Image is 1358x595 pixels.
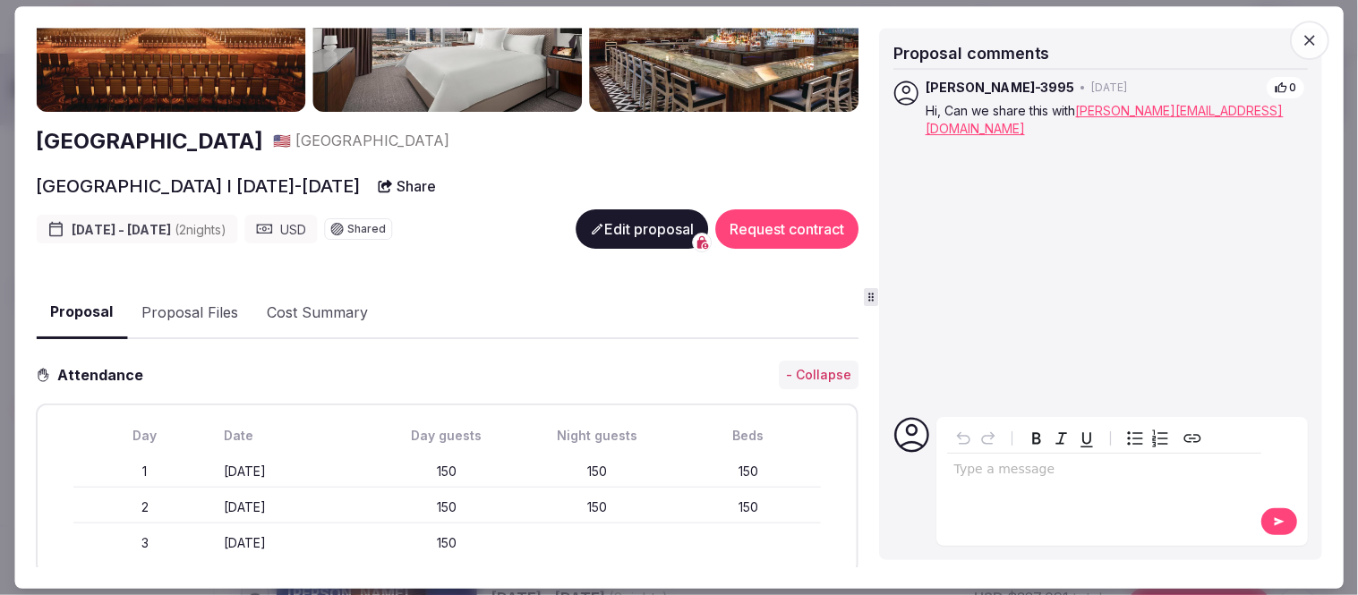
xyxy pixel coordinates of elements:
span: • [1080,81,1087,96]
h2: [GEOGRAPHIC_DATA] I [DATE]-[DATE] [36,174,360,200]
button: Cost Summary [252,287,382,339]
div: Beds [677,427,821,445]
div: USD [244,216,317,244]
div: Day guests [375,427,519,445]
div: 150 [526,498,670,516]
span: [GEOGRAPHIC_DATA] [295,132,449,151]
div: Day [73,427,218,445]
button: Bulleted list [1123,426,1148,451]
button: Underline [1074,426,1099,451]
button: Bold [1024,426,1049,451]
button: 🇺🇸 [274,132,292,151]
h3: Attendance [50,364,158,386]
a: [GEOGRAPHIC_DATA] [36,126,263,157]
span: 0 [1290,81,1297,96]
div: 1 [73,463,218,480]
button: Share [367,171,447,203]
span: ( 2 night s ) [175,222,226,237]
span: Shared [347,225,386,235]
button: Edit proposal [576,210,708,250]
span: [DATE] - [DATE] [72,221,226,239]
button: Proposal [36,287,127,340]
div: 3 [73,534,218,552]
button: Request contract [715,210,858,250]
div: [DATE] [225,463,369,480]
div: Date [225,427,369,445]
p: Hi, Can we share this with [926,103,1304,138]
div: [DATE] [225,498,369,516]
button: Italic [1049,426,1074,451]
button: Proposal Files [127,287,252,339]
div: editable markdown [947,454,1261,489]
div: 150 [375,463,519,480]
div: toggle group [1123,426,1173,451]
div: 150 [375,534,519,552]
button: - Collapse [779,361,858,390]
span: 🇺🇸 [274,132,292,150]
button: 0 [1267,77,1304,99]
div: 150 [526,463,670,480]
div: [DATE] [225,534,369,552]
div: Night guests [526,427,670,445]
span: Proposal comments [893,44,1050,63]
a: [PERSON_NAME][EMAIL_ADDRESS][DOMAIN_NAME] [926,104,1284,137]
div: 150 [677,463,821,480]
button: Numbered list [1148,426,1173,451]
button: Create link [1180,426,1205,451]
div: 150 [375,498,519,516]
div: 2 [73,498,218,516]
span: [DATE] [1092,81,1128,96]
div: 150 [677,498,821,516]
span: [PERSON_NAME]-3995 [926,79,1075,97]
